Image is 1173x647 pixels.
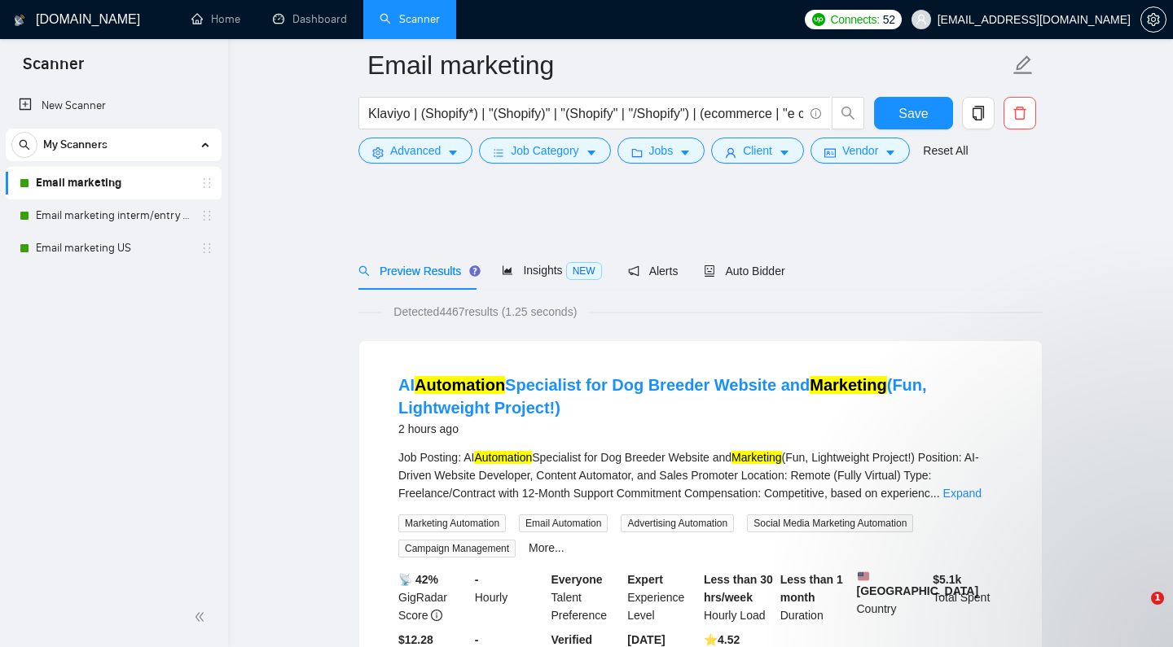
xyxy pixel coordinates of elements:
[200,242,213,255] span: holder
[777,570,854,624] div: Duration
[1140,13,1166,26] a: setting
[812,13,825,26] img: upwork-logo.png
[12,139,37,151] span: search
[6,90,222,122] li: New Scanner
[502,264,601,277] span: Insights
[743,142,772,160] span: Client
[519,514,608,532] span: Email Automation
[621,514,734,532] span: Advertising Automation
[415,376,505,394] mark: Automation
[824,146,836,159] span: idcard
[551,573,603,586] b: Everyone
[627,573,663,586] b: Expert
[358,138,472,164] button: settingAdvancedcaret-down
[1140,7,1166,33] button: setting
[1013,55,1034,76] span: edit
[963,106,994,120] span: copy
[780,573,843,604] b: Less than 1 month
[649,142,674,160] span: Jobs
[830,11,879,28] span: Connects:
[916,14,927,25] span: user
[1151,592,1164,605] span: 1
[479,138,610,164] button: barsJob Categorycaret-down
[885,146,896,159] span: caret-down
[11,132,37,158] button: search
[36,232,191,264] a: Email marketing US
[811,108,821,119] span: info-circle
[832,97,864,129] button: search
[704,265,715,277] span: robot
[19,90,209,122] a: New Scanner
[923,142,968,160] a: Reset All
[1004,97,1036,129] button: delete
[551,633,593,646] b: Verified
[273,12,347,26] a: dashboardDashboard
[398,376,927,417] a: AIAutomationSpecialist for Dog Breeder Website andMarketing(Fun, Lightweight Project!)
[475,573,479,586] b: -
[962,97,995,129] button: copy
[398,633,433,646] b: $12.28
[701,570,777,624] div: Hourly Load
[431,610,442,621] span: info-circle
[36,167,191,199] a: Email marketing
[380,12,440,26] a: searchScanner
[14,7,25,33] img: logo
[398,573,438,586] b: 📡 42%
[398,448,1003,502] div: Job Posting: AI Specialist for Dog Breeder Website and (Fun, Lightweight Project!) Position: AI-D...
[617,138,705,164] button: folderJobscaret-down
[898,103,928,124] span: Save
[628,264,679,278] span: Alerts
[358,264,476,278] span: Preview Results
[502,264,513,276] span: area-chart
[1004,106,1035,120] span: delete
[395,570,472,624] div: GigRadar Score
[475,633,479,646] b: -
[468,264,482,278] div: Tooltip anchor
[747,514,913,532] span: Social Media Marketing Automation
[842,142,878,160] span: Vendor
[731,451,781,464] mark: Marketing
[194,609,210,625] span: double-left
[679,146,691,159] span: caret-down
[358,265,370,277] span: search
[390,142,441,160] span: Advanced
[6,129,222,264] li: My Scanners
[472,570,548,624] div: Hourly
[548,570,625,624] div: Talent Preference
[930,487,940,500] span: ...
[704,633,740,646] b: ⭐️ 4.52
[398,419,1003,439] div: 2 hours ago
[811,138,910,164] button: idcardVendorcaret-down
[711,138,804,164] button: userClientcaret-down
[833,106,863,120] span: search
[10,52,97,86] span: Scanner
[704,573,773,604] b: Less than 30 hrs/week
[529,541,565,554] a: More...
[704,264,784,278] span: Auto Bidder
[779,146,790,159] span: caret-down
[810,376,886,394] mark: Marketing
[447,146,459,159] span: caret-down
[631,146,643,159] span: folder
[368,103,803,124] input: Search Freelance Jobs...
[566,262,602,280] span: NEW
[1118,592,1157,631] iframe: Intercom live chat
[883,11,895,28] span: 52
[725,146,736,159] span: user
[511,142,578,160] span: Job Category
[628,265,639,277] span: notification
[493,146,504,159] span: bars
[200,209,213,222] span: holder
[943,487,982,500] a: Expand
[191,12,240,26] a: homeHome
[624,570,701,624] div: Experience Level
[474,451,532,464] mark: Automation
[200,177,213,190] span: holder
[398,540,516,557] span: Campaign Management
[627,633,665,646] b: [DATE]
[398,514,506,532] span: Marketing Automation
[854,570,930,624] div: Country
[382,303,588,321] span: Detected 4467 results (1.25 seconds)
[1141,13,1166,26] span: setting
[36,199,191,232] a: Email marketing interm/entry level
